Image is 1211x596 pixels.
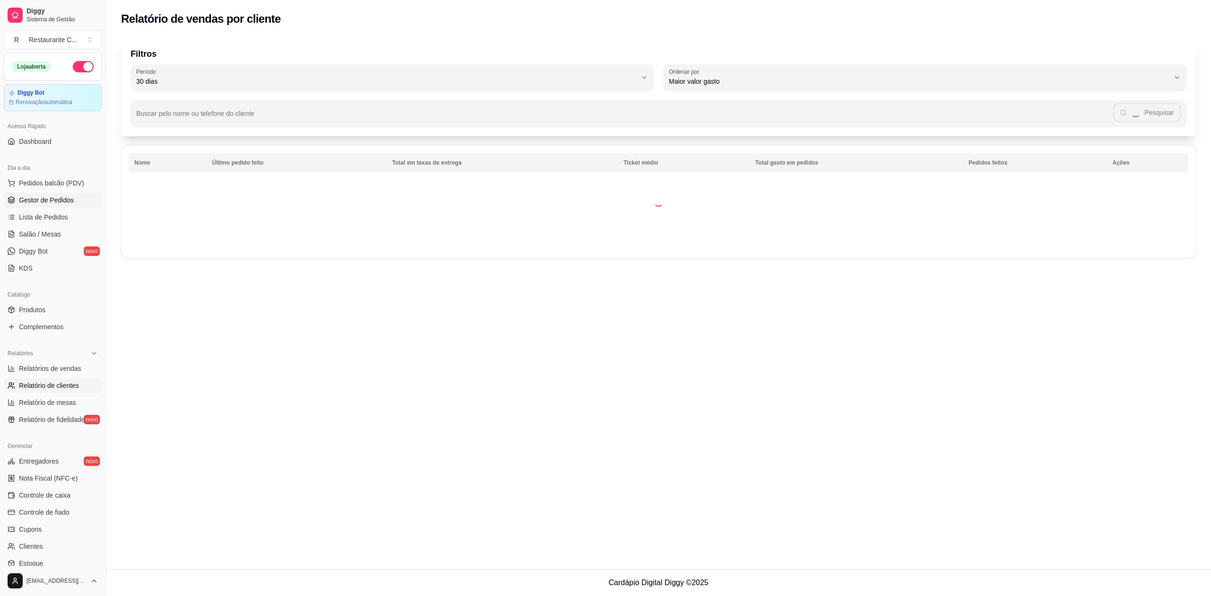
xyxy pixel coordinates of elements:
[106,569,1211,596] footer: Cardápio Digital Diggy © 2025
[4,261,102,276] a: KDS
[4,471,102,486] a: Nota Fiscal (NFC-e)
[4,438,102,454] div: Gerenciar
[19,137,52,146] span: Dashboard
[19,364,81,373] span: Relatórios de vendas
[19,559,43,568] span: Estoque
[4,454,102,469] a: Entregadoresnovo
[4,556,102,571] a: Estoque
[4,227,102,242] a: Salão / Mesas
[19,508,70,517] span: Controle de fiado
[12,61,51,72] div: Loja aberta
[4,412,102,427] a: Relatório de fidelidadenovo
[19,542,43,551] span: Clientes
[4,395,102,410] a: Relatório de mesas
[19,398,76,407] span: Relatório de mesas
[19,263,33,273] span: KDS
[19,491,70,500] span: Controle de caixa
[654,197,663,207] div: Loading
[4,319,102,334] a: Complementos
[19,415,85,424] span: Relatório de fidelidade
[4,160,102,175] div: Dia a dia
[4,4,102,26] a: DiggySistema de Gestão
[663,64,1186,91] button: Ordenar porMaior valor gasto
[4,505,102,520] a: Controle de fiado
[4,361,102,376] a: Relatórios de vendas
[73,61,94,72] button: Alterar Status
[19,525,42,534] span: Cupons
[29,35,77,44] div: Restaurante C ...
[4,302,102,317] a: Produtos
[4,488,102,503] a: Controle de caixa
[4,539,102,554] a: Clientes
[4,193,102,208] a: Gestor de Pedidos
[121,11,281,26] h2: Relatório de vendas por cliente
[4,244,102,259] a: Diggy Botnovo
[4,84,102,111] a: Diggy BotRenovaçãoautomática
[19,229,61,239] span: Salão / Mesas
[136,113,1113,122] input: Buscar pelo nome ou telefone do cliente
[136,68,159,76] label: Período
[4,175,102,191] button: Pedidos balcão (PDV)
[19,456,59,466] span: Entregadores
[4,134,102,149] a: Dashboard
[4,30,102,49] button: Select a team
[4,522,102,537] a: Cupons
[19,381,79,390] span: Relatório de clientes
[19,322,63,332] span: Complementos
[19,473,78,483] span: Nota Fiscal (NFC-e)
[669,77,1169,86] span: Maior valor gasto
[136,77,637,86] span: 30 dias
[669,68,702,76] label: Ordenar por
[19,212,68,222] span: Lista de Pedidos
[4,210,102,225] a: Lista de Pedidos
[8,350,33,357] span: Relatórios
[18,89,44,96] article: Diggy Bot
[19,305,45,315] span: Produtos
[16,98,72,106] article: Renovação automática
[26,577,87,585] span: [EMAIL_ADDRESS][DOMAIN_NAME]
[19,195,74,205] span: Gestor de Pedidos
[131,64,654,91] button: Período30 dias
[4,119,102,134] div: Acesso Rápido
[4,287,102,302] div: Catálogo
[4,378,102,393] a: Relatório de clientes
[131,47,1186,61] p: Filtros
[19,246,48,256] span: Diggy Bot
[26,16,98,23] span: Sistema de Gestão
[19,178,84,188] span: Pedidos balcão (PDV)
[4,570,102,592] button: [EMAIL_ADDRESS][DOMAIN_NAME]
[26,7,98,16] span: Diggy
[12,35,21,44] span: R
